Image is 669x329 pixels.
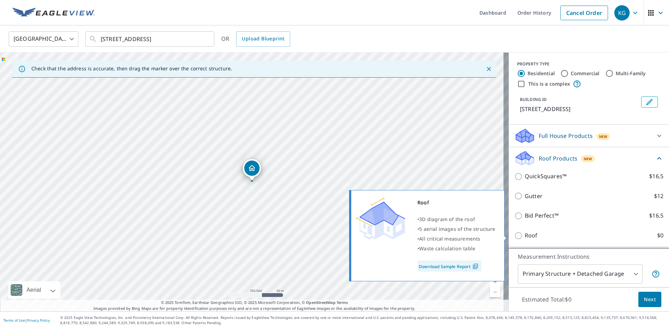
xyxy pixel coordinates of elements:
button: Next [638,292,661,307]
img: EV Logo [13,8,95,18]
span: New [584,156,592,162]
img: Premium [356,198,405,240]
label: Residential [528,70,555,77]
label: Commercial [571,70,600,77]
span: New [599,134,608,139]
div: PROPERTY TYPE [517,61,661,67]
div: Dropped pin, building 1, Residential property, 16415 135th Ave E Puyallup, WA 98374 [243,159,261,181]
img: Pdf Icon [471,263,480,269]
div: • [417,234,495,244]
a: Cancel Order [560,6,608,20]
div: Primary Structure + Detached Garage [518,264,643,284]
div: • [417,214,495,224]
div: Aerial [8,281,60,299]
a: Download Sample Report [417,260,482,272]
p: [STREET_ADDRESS] [520,105,638,113]
a: Upload Blueprint [236,31,290,47]
p: QuickSquares™ [525,172,567,181]
p: BUILDING ID [520,96,547,102]
a: Privacy Policy [27,318,50,323]
p: Check that the address is accurate, then drag the marker over the correct structure. [31,65,232,72]
label: This is a complex [528,80,570,87]
span: Upload Blueprint [242,34,284,43]
p: Bid Perfect™ [525,211,559,220]
button: Edit building 1 [641,96,658,108]
div: Roof ProductsNew [514,150,663,166]
div: KG [614,5,630,21]
p: Estimated Total: $0 [516,292,577,307]
p: Roof Products [539,154,577,163]
a: Current Level 17, Zoom Out [490,287,500,297]
p: $16.5 [649,211,663,220]
span: © 2025 TomTom, Earthstar Geographics SIO, © 2025 Microsoft Corporation, © [161,300,348,306]
p: $0 [657,231,663,240]
div: [GEOGRAPHIC_DATA] [9,29,78,49]
p: | [3,318,50,322]
div: OR [221,31,290,47]
div: • [417,224,495,234]
span: 5 aerial images of the structure [419,226,495,232]
span: Your report will include the primary structure and a detached garage if one exists. [652,270,660,278]
input: Search by address or latitude-longitude [101,29,200,49]
span: Next [644,295,656,304]
a: Terms of Use [3,318,25,323]
div: • [417,244,495,253]
a: Terms [337,300,348,305]
span: Waste calculation table [419,245,475,252]
div: Full House ProductsNew [514,127,663,144]
a: OpenStreetMap [306,300,335,305]
p: Full House Products [539,132,593,140]
label: Multi-Family [616,70,646,77]
button: Close [484,64,493,73]
p: Roof [525,231,538,240]
p: © 2025 Eagle View Technologies, Inc. and Pictometry International Corp. All Rights Reserved. Repo... [60,315,666,326]
p: Measurement Instructions [518,252,660,261]
div: Aerial [24,281,43,299]
span: 3D diagram of the roof [419,216,475,222]
p: $16.5 [649,172,663,181]
span: All critical measurements [419,235,480,242]
div: Roof [417,198,495,207]
p: Gutter [525,192,543,201]
p: $12 [654,192,663,201]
